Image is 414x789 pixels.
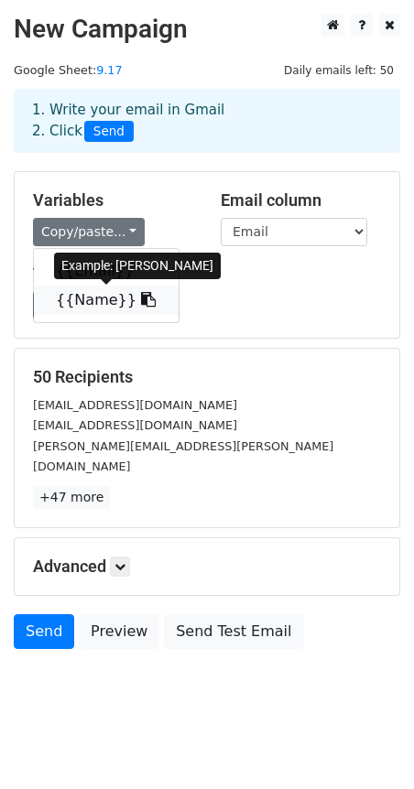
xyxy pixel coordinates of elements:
small: [EMAIL_ADDRESS][DOMAIN_NAME] [33,418,237,432]
a: Daily emails left: 50 [278,63,400,77]
div: Example: [PERSON_NAME] [54,253,221,279]
div: 1. Write your email in Gmail 2. Click [18,100,396,142]
a: {{Email}} [34,256,179,286]
h5: Variables [33,190,193,211]
a: 9.17 [96,63,122,77]
a: Preview [79,614,159,649]
span: Send [84,121,134,143]
a: {{Name}} [34,286,179,315]
small: Google Sheet: [14,63,123,77]
small: [EMAIL_ADDRESS][DOMAIN_NAME] [33,398,237,412]
small: [PERSON_NAME][EMAIL_ADDRESS][PERSON_NAME][DOMAIN_NAME] [33,439,333,474]
h5: Email column [221,190,381,211]
div: 聊天小组件 [322,701,414,789]
h2: New Campaign [14,14,400,45]
a: Send [14,614,74,649]
h5: Advanced [33,557,381,577]
iframe: Chat Widget [322,701,414,789]
span: Daily emails left: 50 [278,60,400,81]
a: Send Test Email [164,614,303,649]
a: +47 more [33,486,110,509]
h5: 50 Recipients [33,367,381,387]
